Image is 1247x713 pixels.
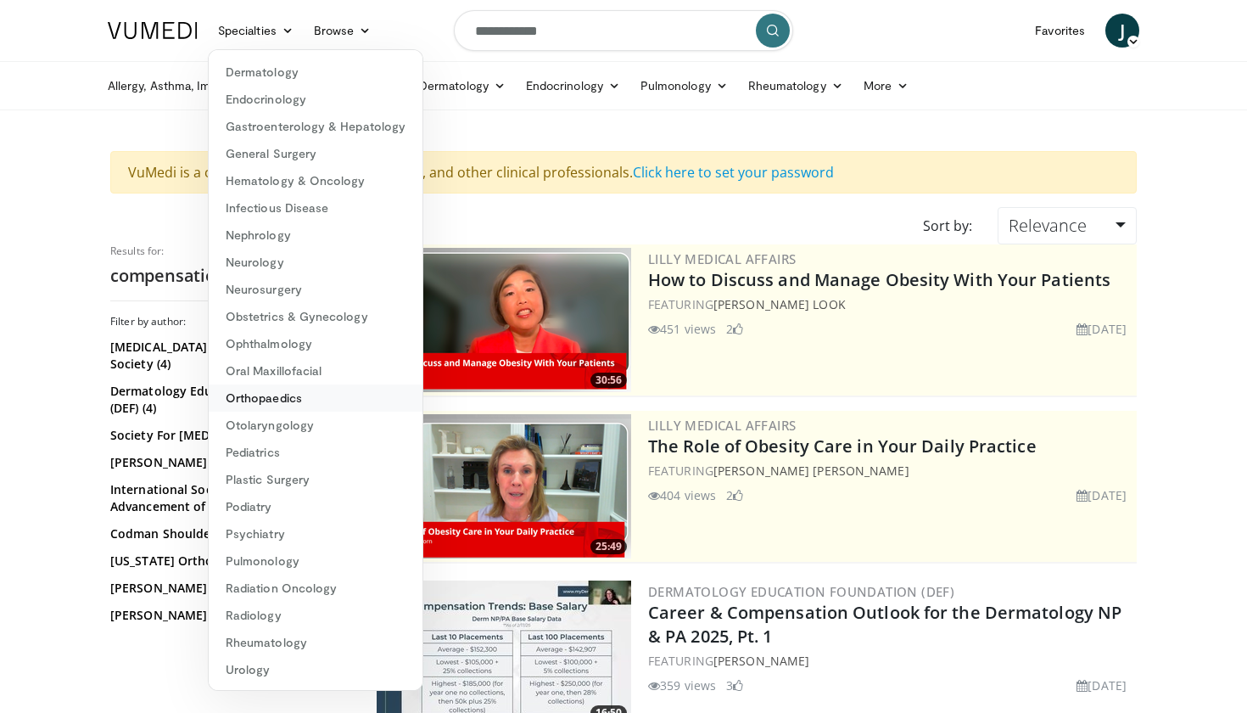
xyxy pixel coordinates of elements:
[209,439,422,466] a: Pediatrics
[110,525,344,542] a: Codman Shoulder Society (2)
[304,14,382,48] a: Browse
[648,677,716,694] li: 359 views
[590,373,627,388] span: 30:56
[209,140,422,167] a: General Surgery
[590,539,627,554] span: 25:49
[633,163,834,182] a: Click here to set your password
[209,602,422,629] a: Radiology
[209,330,422,357] a: Ophthalmology
[1105,14,1139,48] a: J
[110,481,344,515] a: International Society for the Advancement of Spine Surgery (2)
[209,357,422,385] a: Oral Maxillofacial
[108,22,198,39] img: VuMedi Logo
[516,69,630,103] a: Endocrinology
[648,486,716,504] li: 404 views
[209,656,422,683] a: Urology
[1076,486,1127,504] li: [DATE]
[377,414,631,559] img: e1208b6b-349f-4914-9dd7-f97803bdbf1d.png.300x170_q85_crop-smart_upscale.png
[377,248,631,392] a: 30:56
[648,417,796,434] a: Lilly Medical Affairs
[209,59,422,86] a: Dermatology
[110,265,348,287] h2: compensation
[998,207,1137,244] a: Relevance
[209,547,422,575] a: Pulmonology
[726,320,743,338] li: 2
[738,69,853,103] a: Rheumatology
[648,295,1133,313] div: FEATURING
[713,296,846,312] a: [PERSON_NAME] Look
[209,303,422,330] a: Obstetrics & Gynecology
[1009,214,1087,237] span: Relevance
[726,486,743,504] li: 2
[98,69,291,103] a: Allergy, Asthma, Immunology
[209,629,422,656] a: Rheumatology
[209,276,422,303] a: Neurosurgery
[209,412,422,439] a: Otolaryngology
[209,520,422,547] a: Psychiatry
[110,427,344,444] a: Society For [MEDICAL_DATA] (3)
[630,69,738,103] a: Pulmonology
[110,454,344,471] a: [PERSON_NAME] (3)
[648,268,1110,291] a: How to Discuss and Manage Obesity With Your Patients
[648,652,1133,670] div: FEATURING
[377,248,631,392] img: c98a6a29-1ea0-4bd5-8cf5-4d1e188984a7.png.300x170_q85_crop-smart_upscale.png
[110,315,348,328] h3: Filter by author:
[648,583,954,600] a: Dermatology Education Foundation (DEF)
[853,69,919,103] a: More
[208,14,304,48] a: Specialties
[454,10,793,51] input: Search topics, interventions
[209,222,422,249] a: Nephrology
[110,607,344,624] a: [PERSON_NAME] (1)
[910,207,985,244] div: Sort by:
[377,414,631,559] a: 25:49
[209,575,422,602] a: Radiation Oncology
[110,339,344,373] a: [MEDICAL_DATA] Spine Research Society (4)
[648,462,1133,480] div: FEATURING
[209,466,422,493] a: Plastic Surgery
[208,49,423,691] div: Specialties
[1076,320,1127,338] li: [DATE]
[1076,677,1127,694] li: [DATE]
[209,249,422,276] a: Neurology
[110,553,344,570] a: [US_STATE] Orthopaedic Association (2)
[409,69,516,103] a: Dermatology
[209,385,422,412] a: Orthopaedics
[110,151,1137,194] div: VuMedi is a community of physicians, dentists, and other clinical professionals.
[209,493,422,520] a: Podiatry
[110,383,344,417] a: Dermatology Education Foundation (DEF) (4)
[648,320,716,338] li: 451 views
[209,167,422,194] a: Hematology & Oncology
[713,463,909,479] a: [PERSON_NAME] [PERSON_NAME]
[209,86,422,113] a: Endocrinology
[209,194,422,222] a: Infectious Disease
[713,653,809,669] a: [PERSON_NAME]
[110,580,344,597] a: [PERSON_NAME] (1)
[648,250,796,267] a: Lilly Medical Affairs
[209,113,422,140] a: Gastroenterology & Hepatology
[110,244,348,258] p: Results for:
[648,601,1121,648] a: Career & Compensation Outlook for the Dermatology NP & PA 2025, Pt. 1
[648,435,1037,458] a: The Role of Obesity Care in Your Daily Practice
[726,677,743,694] li: 3
[1025,14,1095,48] a: Favorites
